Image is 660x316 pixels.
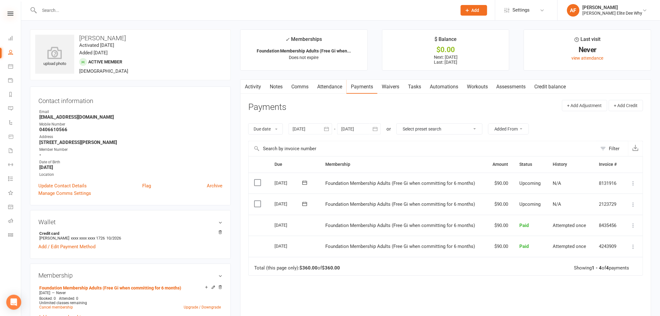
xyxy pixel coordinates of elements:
[325,223,475,228] span: Foundation Membership Adults (Free Gi when committing for 6 months)
[553,201,561,207] span: N/A
[39,165,222,170] strong: [DATE]
[520,244,529,249] span: Paid
[59,296,78,301] span: Attended: 0
[88,59,122,64] span: Active member
[286,35,322,47] div: Memberships
[287,80,313,94] a: Comms
[425,80,463,94] a: Automations
[520,223,529,228] span: Paid
[248,102,286,112] h3: Payments
[547,156,594,172] th: History
[8,60,21,74] a: Calendar
[39,134,222,140] div: Address
[207,182,222,190] a: Archive
[592,265,602,271] strong: 1 - 4
[274,178,303,188] div: [DATE]
[492,80,530,94] a: Assessments
[249,141,597,156] input: Search by invoice number
[513,3,530,17] span: Settings
[6,295,21,310] div: Open Intercom Messenger
[562,100,607,111] button: + Add Adjustment
[325,201,475,207] span: Foundation Membership Adults (Free Gi when committing for 6 months)
[248,123,283,135] button: Due date
[583,5,643,10] div: [PERSON_NAME]
[530,47,645,53] div: Never
[325,180,475,186] span: Foundation Membership Adults (Free Gi when committing for 6 months)
[8,215,21,229] a: Roll call kiosk mode
[609,145,620,152] div: Filter
[8,200,21,215] a: General attendance kiosk mode
[39,172,222,178] div: Location
[313,80,347,94] a: Attendance
[8,229,21,243] a: Class kiosk mode
[404,80,425,94] a: Tasks
[572,56,604,61] a: view attendance
[269,156,320,172] th: Due
[38,95,222,104] h3: Contact information
[289,55,319,60] span: Does not expire
[286,37,290,42] i: ✓
[39,114,222,120] strong: [EMAIL_ADDRESS][DOMAIN_NAME]
[79,50,108,56] time: Added [DATE]
[461,5,487,16] button: Add
[486,156,514,172] th: Amount
[39,231,219,236] strong: Credit card
[594,236,624,257] td: 4243909
[184,305,221,309] a: Upgrade / Downgrade
[39,152,222,158] strong: -
[39,296,56,301] span: Booked: 0
[38,243,95,250] a: Add / Edit Payment Method
[520,180,541,186] span: Upcoming
[39,127,222,132] strong: 0406610566
[594,215,624,236] td: 8435456
[299,265,318,271] strong: $360.00
[575,35,600,47] div: Last visit
[39,305,73,309] a: Cancel membership
[39,301,87,305] span: Unlimited classes remaining
[472,8,479,13] span: Add
[486,173,514,194] td: $90.00
[530,80,570,94] a: Credit balance
[39,159,222,165] div: Date of Birth
[79,68,128,74] span: [DEMOGRAPHIC_DATA]
[257,48,351,53] strong: Foundation Membership Adults (Free Gi when...
[38,290,222,295] div: —
[606,265,609,271] strong: 4
[39,285,181,290] a: Foundation Membership Adults (Free Gi when committing for 6 months)
[38,230,222,241] li: [PERSON_NAME]
[38,182,87,190] a: Update Contact Details
[486,215,514,236] td: $90.00
[265,80,287,94] a: Notes
[347,80,377,94] a: Payments
[514,156,547,172] th: Status
[8,88,21,102] a: Reports
[609,100,643,111] button: + Add Credit
[594,173,624,194] td: 8131916
[434,35,457,47] div: $ Balance
[553,180,561,186] span: N/A
[37,6,453,15] input: Search...
[35,35,226,42] h3: [PERSON_NAME]
[38,219,222,225] h3: Wallet
[325,244,475,249] span: Foundation Membership Adults (Free Gi when committing for 6 months)
[486,236,514,257] td: $90.00
[597,141,628,156] button: Filter
[583,10,643,16] div: [PERSON_NAME] Elite Dee Why
[106,236,121,240] span: 10/2026
[39,140,222,145] strong: [STREET_ADDRESS][PERSON_NAME]
[463,80,492,94] a: Workouts
[388,55,504,65] p: Next: [DATE] Last: [DATE]
[388,47,504,53] div: $0.00
[8,130,21,144] a: Product Sales
[274,220,303,230] div: [DATE]
[386,125,391,133] div: or
[71,236,105,240] span: xxxx xxxx xxxx 1726
[594,156,624,172] th: Invoice #
[56,291,66,295] span: Never
[254,265,340,271] div: Total (this page only): of
[274,241,303,251] div: [DATE]
[39,109,222,115] div: Email
[8,74,21,88] a: Payments
[553,223,586,228] span: Attempted once
[39,147,222,153] div: Member Number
